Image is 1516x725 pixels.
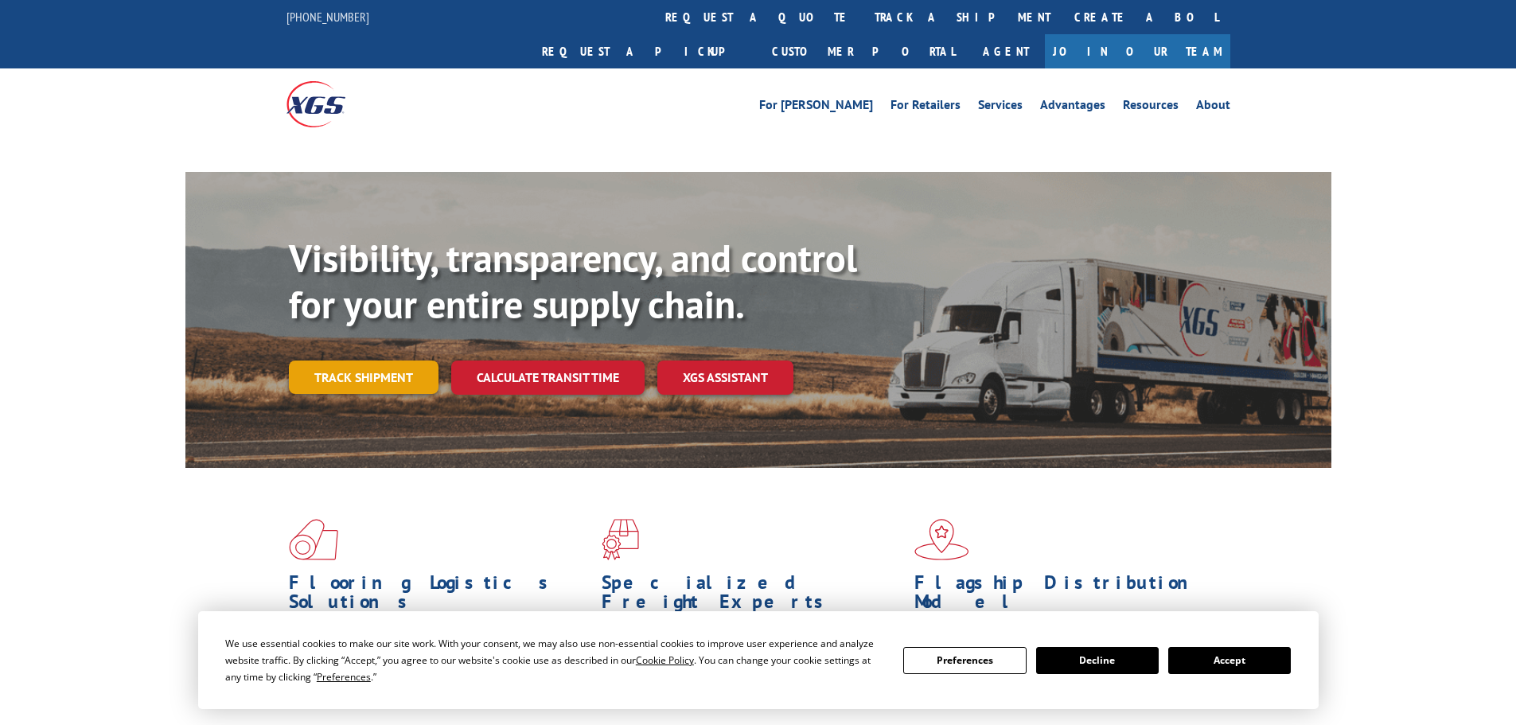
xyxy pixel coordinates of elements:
[602,519,639,560] img: xgs-icon-focused-on-flooring-red
[636,653,694,667] span: Cookie Policy
[289,573,590,619] h1: Flooring Logistics Solutions
[914,573,1215,619] h1: Flagship Distribution Model
[286,9,369,25] a: [PHONE_NUMBER]
[657,361,793,395] a: XGS ASSISTANT
[602,573,902,619] h1: Specialized Freight Experts
[1168,647,1291,674] button: Accept
[903,647,1026,674] button: Preferences
[289,519,338,560] img: xgs-icon-total-supply-chain-intelligence-red
[317,670,371,684] span: Preferences
[760,34,967,68] a: Customer Portal
[1040,99,1105,116] a: Advantages
[914,519,969,560] img: xgs-icon-flagship-distribution-model-red
[759,99,873,116] a: For [PERSON_NAME]
[1045,34,1230,68] a: Join Our Team
[289,233,857,329] b: Visibility, transparency, and control for your entire supply chain.
[978,99,1023,116] a: Services
[530,34,760,68] a: Request a pickup
[225,635,884,685] div: We use essential cookies to make our site work. With your consent, we may also use non-essential ...
[451,361,645,395] a: Calculate transit time
[1196,99,1230,116] a: About
[198,611,1319,709] div: Cookie Consent Prompt
[1123,99,1179,116] a: Resources
[1036,647,1159,674] button: Decline
[891,99,961,116] a: For Retailers
[967,34,1045,68] a: Agent
[289,361,438,394] a: Track shipment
